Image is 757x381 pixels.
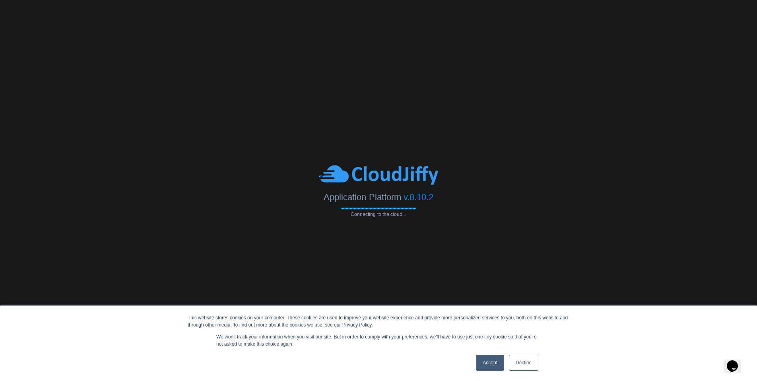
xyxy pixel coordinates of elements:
[319,164,438,186] img: CloudJiffy-Blue.svg
[724,349,749,373] iframe: chat widget
[216,333,541,348] p: We won't track your information when you visit our site. But in order to comply with your prefere...
[509,355,538,371] a: Decline
[324,192,401,202] span: Application Platform
[476,355,504,371] a: Accept
[188,314,569,329] div: This website stores cookies on your computer. These cookies are used to improve your website expe...
[341,212,416,217] span: Connecting to the cloud...
[404,192,433,202] span: v.8.10.2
